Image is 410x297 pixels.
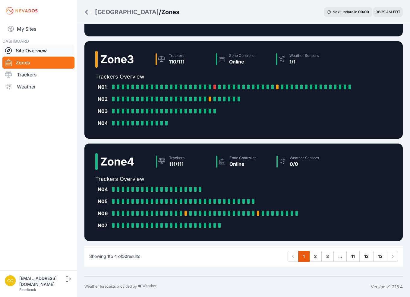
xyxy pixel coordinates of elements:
[333,10,357,14] span: Next update in
[169,156,184,160] div: Trackers
[358,10,369,14] div: 00 : 00
[229,156,256,160] div: Zone Controller
[359,251,374,262] a: 12
[2,39,29,44] span: DASHBOARD
[98,83,110,91] div: N01
[290,156,319,160] div: Weather Sensors
[2,45,74,57] a: Site Overview
[290,160,319,168] div: 0/0
[169,58,184,65] div: 110/111
[274,51,334,68] a: Weather Sensors1/1
[229,53,256,58] div: Zone Controller
[229,58,256,65] div: Online
[333,251,347,262] span: ...
[19,275,65,287] div: [EMAIL_ADDRESS][DOMAIN_NAME]
[373,251,387,262] a: 13
[98,222,110,229] div: N07
[159,8,161,16] span: /
[84,4,179,20] nav: Breadcrumb
[229,160,256,168] div: Online
[2,22,74,36] a: My Sites
[289,58,319,65] div: 1/1
[161,8,179,16] h3: Zones
[122,254,127,259] span: 50
[274,153,334,170] a: Weather Sensors0/0
[95,8,159,16] a: [GEOGRAPHIC_DATA]
[100,156,134,168] h2: Zone 4
[95,175,334,183] h2: Trackers Overview
[153,51,213,68] a: Trackers110/111
[309,251,322,262] a: 2
[98,95,110,103] div: N02
[89,253,140,259] p: Showing to of results
[321,251,334,262] a: 3
[98,119,110,127] div: N04
[169,160,184,168] div: 111/111
[289,53,319,58] div: Weather Sensors
[153,153,214,170] a: Trackers111/111
[98,198,110,205] div: N05
[298,251,310,262] a: 1
[98,186,110,193] div: N04
[346,251,360,262] a: 11
[95,73,356,81] h2: Trackers Overview
[2,69,74,81] a: Trackers
[5,275,16,286] img: controlroomoperator@invenergy.com
[98,107,110,115] div: N03
[98,210,110,217] div: N06
[169,53,184,58] div: Trackers
[2,57,74,69] a: Zones
[5,6,39,16] img: Nevados
[100,53,134,65] h2: Zone 3
[19,287,36,292] a: Feedback
[84,284,371,290] div: Weather forecasts provided by
[114,254,117,259] span: 4
[371,284,403,290] div: Version v1.215.4
[2,81,74,93] a: Weather
[376,10,392,14] span: 06:39 AM
[107,254,109,259] span: 1
[288,251,398,262] nav: Pagination
[393,10,400,14] span: EDT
